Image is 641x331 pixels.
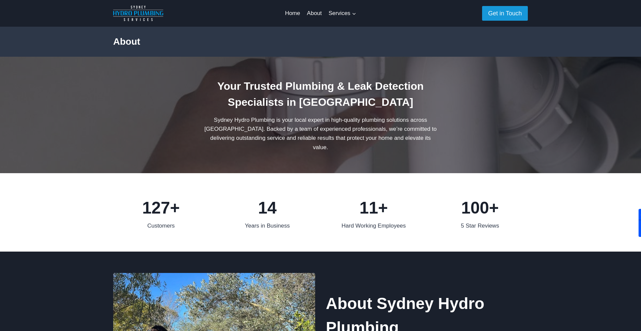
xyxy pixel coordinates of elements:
div: 14 [220,195,315,221]
div: Years in Business [220,221,315,230]
div: 127+ [113,195,209,221]
nav: Primary Navigation [281,5,359,21]
div: 100+ [432,195,528,221]
a: Get in Touch [482,6,528,20]
img: Sydney Hydro Plumbing Logo [113,6,163,21]
a: About [303,5,325,21]
div: 11+ [326,195,422,221]
a: Home [281,5,303,21]
div: 5 Star Reviews [432,221,528,230]
div: Customers [113,221,209,230]
h2: About [113,35,528,49]
div: Hard Working Employees [326,221,422,230]
h1: Your Trusted Plumbing & Leak Detection Specialists in [GEOGRAPHIC_DATA] [203,78,439,110]
button: Child menu of Services [325,5,360,21]
p: Sydney Hydro Plumbing is your local expert in high-quality plumbing solutions across [GEOGRAPHIC_... [203,115,439,152]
